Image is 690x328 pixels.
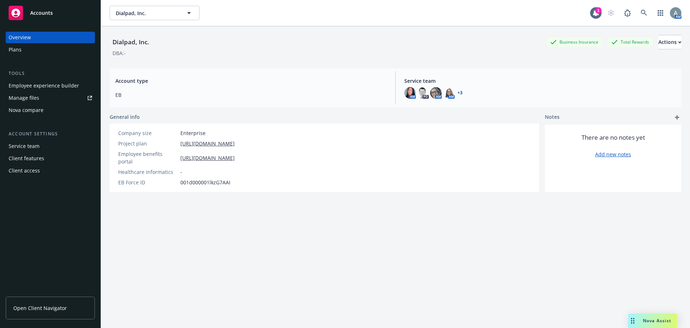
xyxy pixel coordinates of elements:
[6,92,95,104] a: Manage files
[118,150,178,165] div: Employee benefits portal
[643,318,671,324] span: Nova Assist
[30,10,53,16] span: Accounts
[457,91,463,95] a: +3
[116,9,178,17] span: Dialpad, Inc.
[628,314,677,328] button: Nova Assist
[9,165,40,176] div: Client access
[6,44,95,55] a: Plans
[595,150,631,158] a: Add new notes
[581,133,645,142] span: There are no notes yet
[6,153,95,164] a: Client features
[9,44,22,55] div: Plans
[180,140,235,147] a: [URL][DOMAIN_NAME]
[9,153,44,164] div: Client features
[404,87,416,99] img: photo
[112,49,126,57] div: DBA: -
[9,32,31,43] div: Overview
[180,168,182,176] span: -
[6,70,95,77] div: Tools
[653,6,668,20] a: Switch app
[545,113,560,122] span: Notes
[180,129,206,137] span: Enterprise
[658,35,681,49] button: Actions
[6,104,95,116] a: Nova compare
[670,7,681,19] img: photo
[118,179,178,186] div: EB Force ID
[6,130,95,138] div: Account settings
[118,129,178,137] div: Company size
[13,304,67,312] span: Open Client Navigator
[6,165,95,176] a: Client access
[637,6,651,20] a: Search
[180,154,235,162] a: [URL][DOMAIN_NAME]
[110,6,199,20] button: Dialpad, Inc.
[9,92,39,104] div: Manage files
[430,87,442,99] img: photo
[9,80,79,91] div: Employee experience builder
[118,168,178,176] div: Healthcare Informatics
[9,140,40,152] div: Service team
[628,314,637,328] div: Drag to move
[6,32,95,43] a: Overview
[608,37,653,46] div: Total Rewards
[620,6,635,20] a: Report a Bug
[6,3,95,23] a: Accounts
[115,91,387,99] span: EB
[417,87,429,99] img: photo
[547,37,602,46] div: Business Insurance
[110,113,140,121] span: General info
[180,179,230,186] span: 001d000001lkzG7AAI
[6,140,95,152] a: Service team
[6,80,95,91] a: Employee experience builder
[673,113,681,122] a: add
[110,37,152,47] div: Dialpad, Inc.
[595,7,602,14] div: 1
[115,77,387,85] span: Account type
[118,140,178,147] div: Project plan
[404,77,676,85] span: Service team
[443,87,455,99] img: photo
[604,6,618,20] a: Start snowing
[9,104,43,116] div: Nova compare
